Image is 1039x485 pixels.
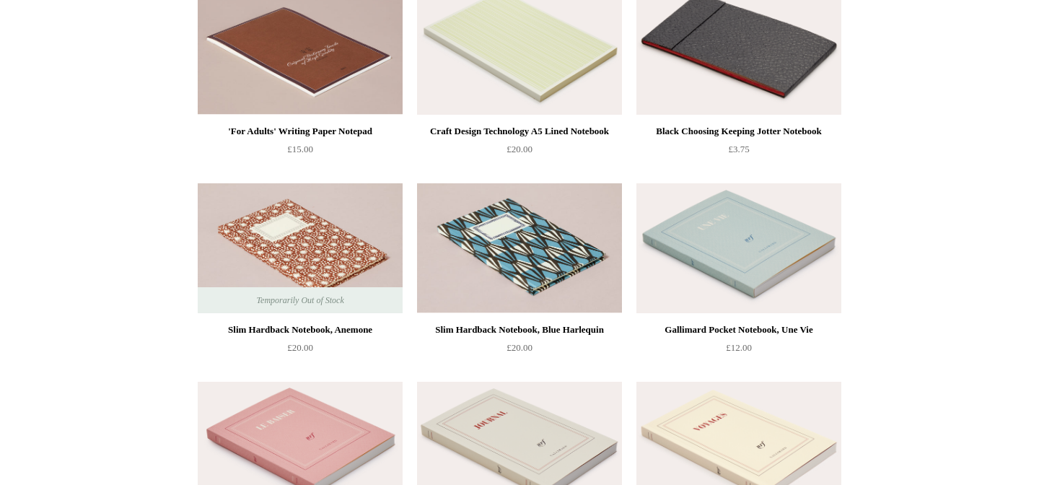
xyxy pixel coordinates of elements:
img: Slim Hardback Notebook, Anemone [198,183,403,313]
span: Temporarily Out of Stock [242,287,358,313]
span: £20.00 [287,342,313,353]
a: Black Choosing Keeping Jotter Notebook £3.75 [636,123,841,182]
a: 'For Adults' Writing Paper Notepad £15.00 [198,123,403,182]
span: £12.00 [726,342,752,353]
a: Craft Design Technology A5 Lined Notebook £20.00 [417,123,622,182]
div: Craft Design Technology A5 Lined Notebook [421,123,618,140]
div: Gallimard Pocket Notebook, Une Vie [640,321,838,338]
a: Slim Hardback Notebook, Blue Harlequin £20.00 [417,321,622,380]
a: Slim Hardback Notebook, Anemone Slim Hardback Notebook, Anemone Temporarily Out of Stock [198,183,403,313]
div: 'For Adults' Writing Paper Notepad [201,123,399,140]
img: Gallimard Pocket Notebook, Une Vie [636,183,841,313]
div: Slim Hardback Notebook, Anemone [201,321,399,338]
a: Gallimard Pocket Notebook, Une Vie £12.00 [636,321,841,380]
a: Slim Hardback Notebook, Anemone £20.00 [198,321,403,380]
a: Slim Hardback Notebook, Blue Harlequin Slim Hardback Notebook, Blue Harlequin [417,183,622,313]
img: Slim Hardback Notebook, Blue Harlequin [417,183,622,313]
span: £20.00 [507,144,532,154]
span: £3.75 [728,144,749,154]
span: £15.00 [287,144,313,154]
div: Black Choosing Keeping Jotter Notebook [640,123,838,140]
span: £20.00 [507,342,532,353]
a: Gallimard Pocket Notebook, Une Vie Gallimard Pocket Notebook, Une Vie [636,183,841,313]
div: Slim Hardback Notebook, Blue Harlequin [421,321,618,338]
